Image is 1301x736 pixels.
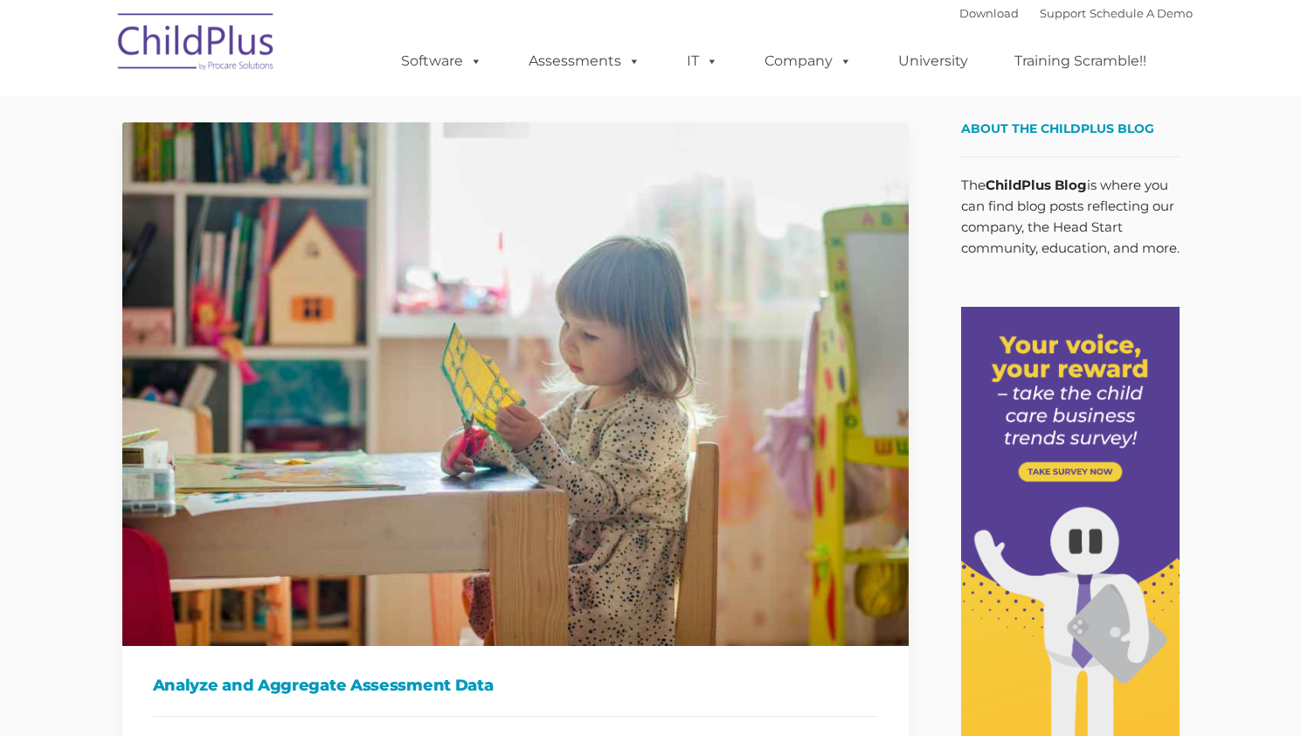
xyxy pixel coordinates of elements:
[669,44,736,79] a: IT
[959,6,1019,20] a: Download
[961,175,1180,259] p: The is where you can find blog posts reflecting our company, the Head Start community, education,...
[959,6,1193,20] font: |
[881,44,986,79] a: University
[511,44,658,79] a: Assessments
[747,44,869,79] a: Company
[153,672,878,698] h1: Analyze and Aggregate Assessment Data
[1090,6,1193,20] a: Schedule A Demo
[384,44,500,79] a: Software
[986,177,1087,193] strong: ChildPlus Blog
[997,44,1164,79] a: Training Scramble!!
[1040,6,1086,20] a: Support
[122,122,909,646] img: girl in white long sleeve dress sitting on brown wooden chair cutting paper
[109,1,284,88] img: ChildPlus by Procare Solutions
[961,121,1154,136] span: About the ChildPlus Blog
